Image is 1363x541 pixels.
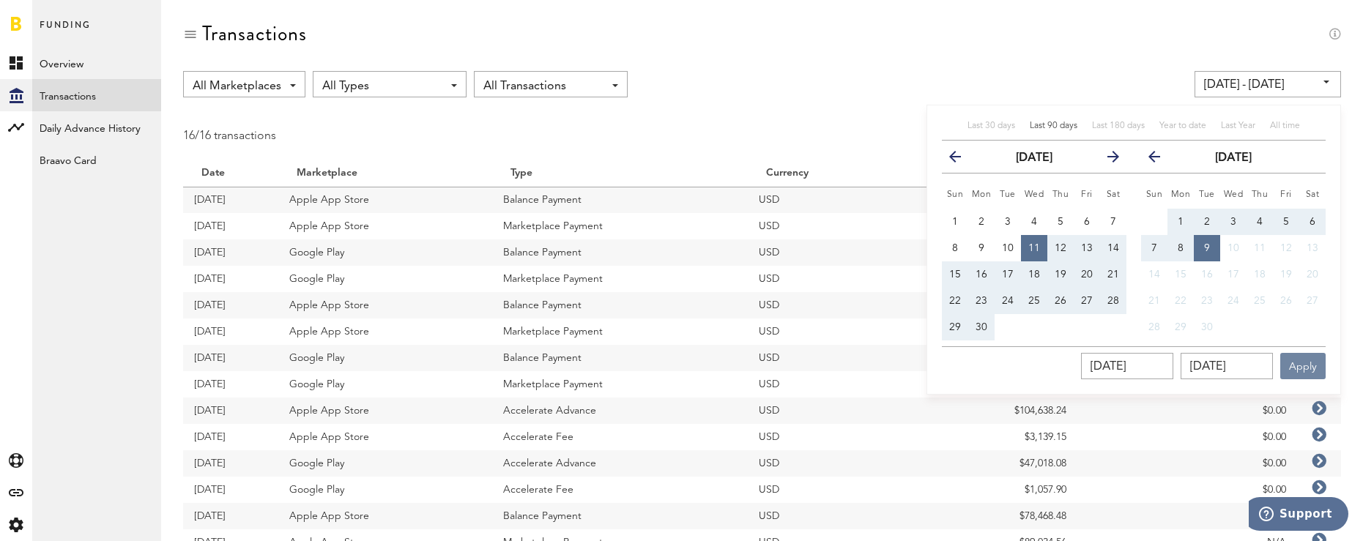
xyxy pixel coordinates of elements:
button: 8 [942,235,968,261]
div: Transactions [202,22,307,45]
td: Apple App Store [278,398,492,424]
span: 2 [978,217,984,227]
span: 25 [1028,296,1040,306]
button: 1 [942,209,968,235]
td: Balance Payment [492,239,748,266]
a: Daily Advance History [32,111,161,143]
span: 13 [1081,243,1093,253]
span: 24 [1002,296,1014,306]
td: Marketplace Payment [492,213,748,239]
td: Marketplace Payment [492,266,748,292]
button: 17 [1220,261,1247,288]
td: [DATE] [183,318,278,345]
td: Balance Payment [492,345,748,371]
button: 11 [1247,235,1273,261]
td: [DATE] [183,239,278,266]
span: 17 [1002,269,1014,280]
span: 4 [1257,217,1263,227]
span: 11 [1028,243,1040,253]
td: $3,139.15 [914,424,1077,450]
strong: [DATE] [1016,152,1052,164]
td: Google Play [278,345,492,371]
td: USD [748,477,914,503]
button: 14 [1141,261,1167,288]
button: 1 [1167,209,1194,235]
a: Braavo Card [32,143,161,176]
td: Marketplace Payment [492,318,748,345]
button: 24 [1220,288,1247,314]
small: Thursday [1052,190,1069,199]
span: 13 [1307,243,1318,253]
button: 16 [1194,261,1220,288]
span: 29 [1175,322,1186,332]
span: All Marketplaces [193,74,281,99]
button: 28 [1141,314,1167,340]
small: Saturday [1107,190,1121,199]
td: [DATE] [183,477,278,503]
span: Last Year [1221,122,1255,130]
button: 15 [1167,261,1194,288]
td: $0.00 [1077,424,1298,450]
td: Google Play [278,239,492,266]
td: Accelerate Advance [492,398,748,424]
button: 14 [1100,235,1126,261]
span: 27 [1081,296,1093,306]
button: 2 [968,209,995,235]
button: 25 [1021,288,1047,314]
td: $78,468.48 [914,503,1077,529]
button: 13 [1299,235,1326,261]
td: Apple App Store [278,187,492,213]
span: 19 [1280,269,1292,280]
td: Balance Payment [492,292,748,318]
td: $0.00 [1077,450,1298,477]
span: 20 [1081,269,1093,280]
button: 5 [1273,209,1299,235]
td: [DATE] [183,424,278,450]
button: 9 [1194,235,1220,261]
span: 14 [1148,269,1160,280]
td: Apple App Store [278,292,492,318]
button: 6 [1299,209,1326,235]
span: 18 [1254,269,1266,280]
strong: [DATE] [1215,152,1252,164]
small: Wednesday [1025,190,1044,199]
small: Monday [972,190,992,199]
span: 8 [952,243,958,253]
span: 30 [976,322,987,332]
td: USD [748,345,914,371]
small: Friday [1081,190,1093,199]
button: 21 [1100,261,1126,288]
td: Accelerate Fee [492,477,748,503]
button: 3 [995,209,1021,235]
span: 14 [1107,243,1119,253]
button: 17 [995,261,1021,288]
small: Monday [1171,190,1191,199]
td: $127,581.90 [914,345,1077,371]
button: 4 [1021,209,1047,235]
td: [DATE] [183,398,278,424]
small: Tuesday [1199,190,1215,199]
small: Thursday [1252,190,1269,199]
td: Balance Payment [492,187,748,213]
span: All Types [322,74,442,99]
td: USD [748,424,914,450]
span: 23 [976,296,987,306]
span: 19 [1055,269,1066,280]
span: 28 [1148,322,1160,332]
button: 30 [1194,314,1220,340]
span: 1 [1178,217,1184,227]
button: 25 [1247,288,1273,314]
small: Saturday [1306,190,1320,199]
td: USD [748,318,914,345]
button: 23 [968,288,995,314]
td: USD [748,398,914,424]
span: Last 180 days [1092,122,1145,130]
td: [DATE] [183,187,278,213]
td: $91,174.92 [914,239,1077,266]
td: Google Play [278,266,492,292]
td: $47,018.08 [914,450,1077,477]
button: 23 [1194,288,1220,314]
button: 19 [1273,261,1299,288]
span: 15 [1175,269,1186,280]
span: 17 [1228,269,1239,280]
